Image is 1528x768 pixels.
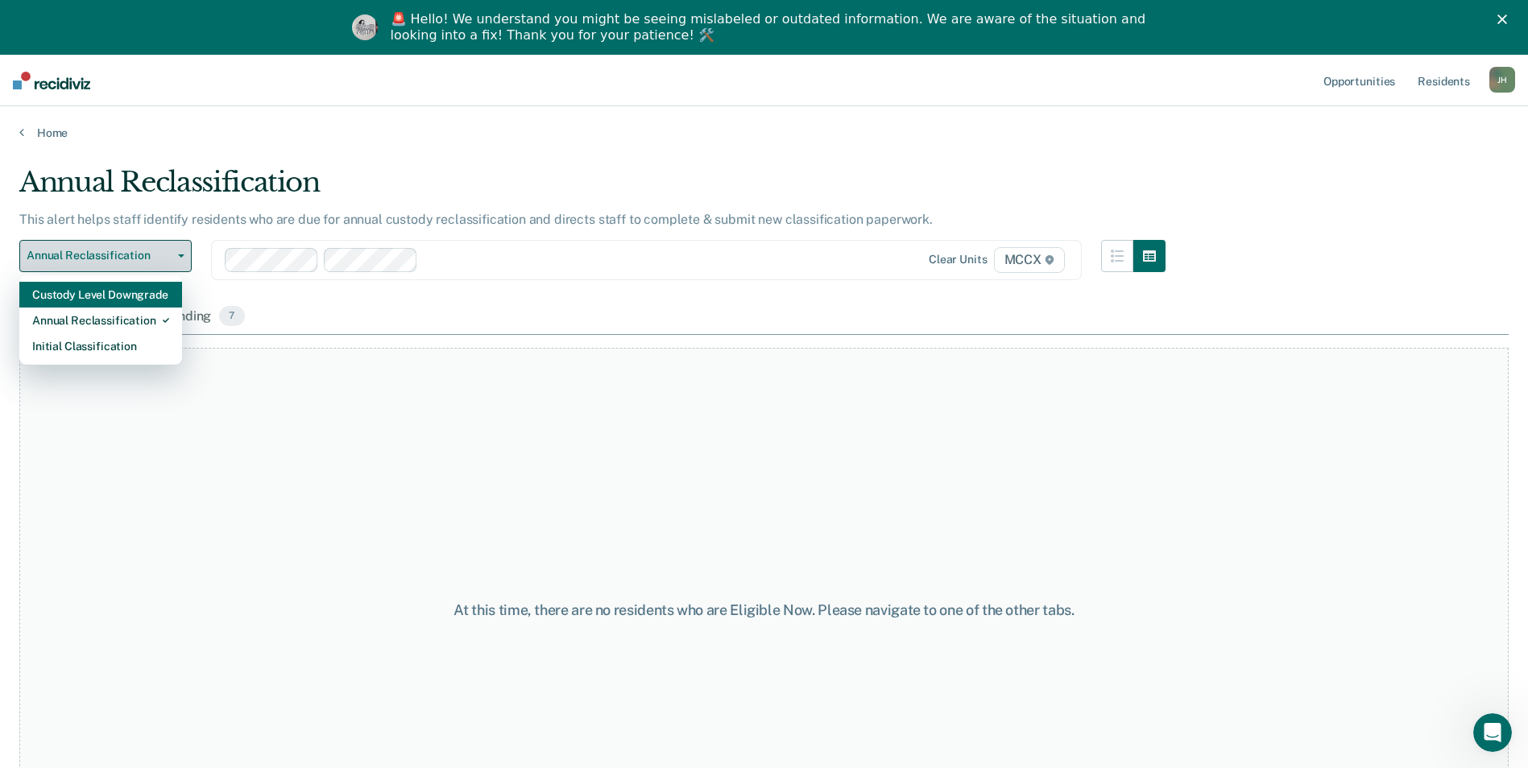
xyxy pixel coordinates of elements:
[32,282,169,308] div: Custody Level Downgrade
[19,212,933,227] p: This alert helps staff identify residents who are due for annual custody reclassification and dir...
[1489,67,1515,93] div: J H
[352,14,378,40] img: Profile image for Kim
[994,247,1065,273] span: MCCX
[159,299,247,335] div: Pending7
[19,126,1509,140] a: Home
[391,11,1151,43] div: 🚨 Hello! We understand you might be seeing mislabeled or outdated information. We are aware of th...
[27,249,172,262] span: Annual Reclassification
[929,253,988,266] div: Clear units
[19,240,192,272] button: Annual Reclassification
[32,308,169,333] div: Annual Reclassification
[1473,713,1512,752] iframe: Intercom live chat
[1489,67,1515,93] button: JH
[1320,55,1398,106] a: Opportunities
[219,306,244,327] span: 7
[1497,14,1514,24] div: Close
[32,333,169,359] div: Initial Classification
[19,166,1166,212] div: Annual Reclassification
[13,72,90,89] img: Recidiviz
[392,601,1137,619] div: At this time, there are no residents who are Eligible Now. Please navigate to one of the other tabs.
[1414,55,1473,106] a: Residents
